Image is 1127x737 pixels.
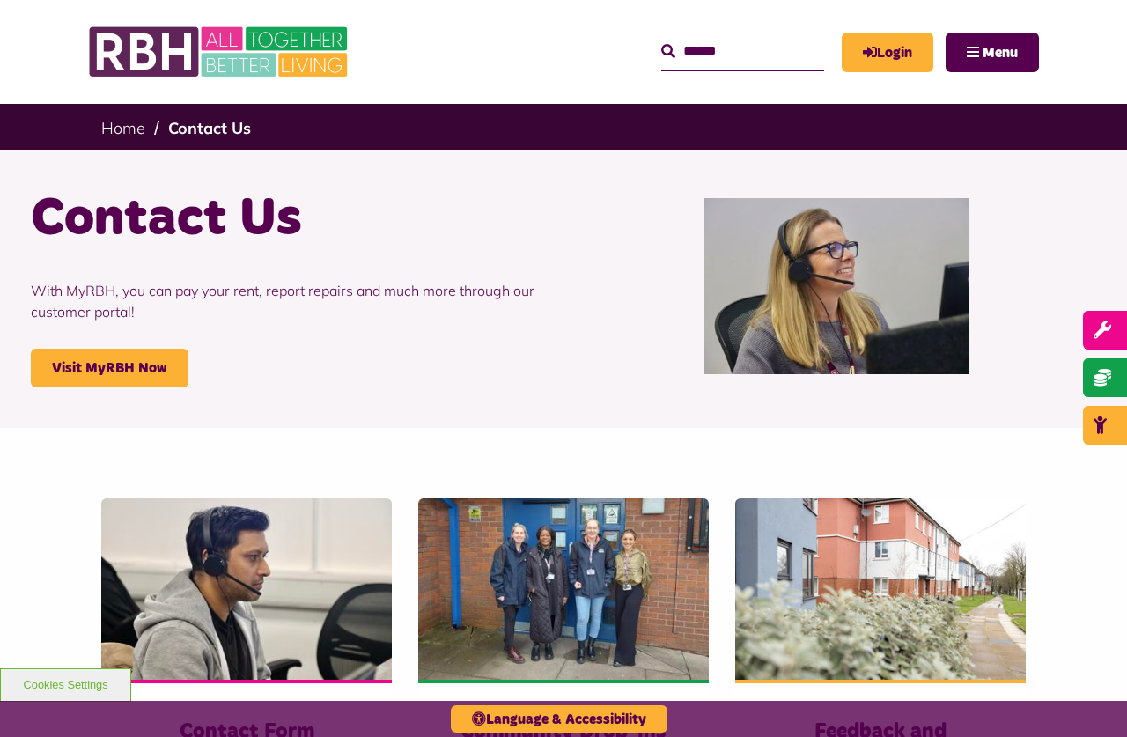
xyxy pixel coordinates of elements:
[946,33,1039,72] button: Navigation
[31,254,550,349] p: With MyRBH, you can pay your rent, report repairs and much more through our customer portal!
[451,705,667,733] button: Language & Accessibility
[983,46,1018,60] span: Menu
[101,118,145,138] a: Home
[31,349,188,387] a: Visit MyRBH Now
[31,185,550,254] h1: Contact Us
[88,18,352,86] img: RBH
[168,118,251,138] a: Contact Us
[1048,658,1127,737] iframe: Netcall Web Assistant for live chat
[842,33,933,72] a: MyRBH
[101,498,392,680] img: Contact Centre February 2024 (4)
[735,498,1026,680] img: SAZMEDIA RBH 22FEB24 97
[418,498,709,680] img: Heywood Drop In 2024
[704,198,969,374] img: Contact Centre February 2024 (1)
